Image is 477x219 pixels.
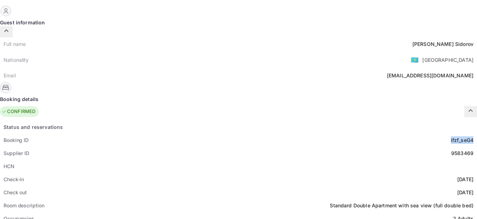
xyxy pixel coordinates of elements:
[457,189,473,196] div: [DATE]
[4,56,29,64] div: Nationality
[330,202,473,209] div: Standard Double Apartment with sea view (full double bed)
[4,72,16,79] div: Email
[4,40,26,48] div: Full name
[4,202,44,209] div: Room description
[4,189,27,196] div: Check out
[4,123,63,131] div: Status and reservations
[387,72,473,79] div: [EMAIL_ADDRESS][DOMAIN_NAME]
[457,176,473,183] div: [DATE]
[2,108,35,115] div: CONFIRMED
[4,176,24,183] div: Check-in
[4,149,29,157] div: Supplier ID
[4,162,14,170] div: HCN
[412,40,473,48] div: [PERSON_NAME] Sidorov
[411,53,419,66] span: United States
[451,136,473,144] div: ifzf_seG4
[422,56,473,64] div: [GEOGRAPHIC_DATA]
[4,136,29,144] div: Booking ID
[451,149,473,157] div: 9583469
